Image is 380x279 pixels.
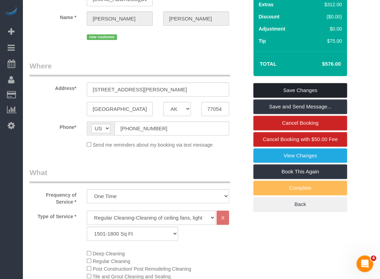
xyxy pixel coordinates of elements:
[310,38,342,44] div: $75.00
[93,251,125,256] span: Deep Cleaning
[253,164,347,179] a: Book This Again
[24,189,82,205] label: Frequency of Service *
[24,121,82,131] label: Phone*
[310,13,342,20] div: ($0.00)
[253,99,347,114] a: Save and Send Message...
[310,1,342,8] div: $312.00
[253,132,347,147] a: Cancel Booking with $50.00 Fee
[253,148,347,163] a: View Changes
[93,266,191,272] span: Post Construction/ Post Remodeling Cleaning
[24,82,82,92] label: Address*
[29,167,230,183] legend: What
[260,61,277,67] strong: Total
[29,61,230,76] legend: Where
[263,136,338,142] span: Cancel Booking with $50.00 Fee
[301,61,341,67] h4: $576.00
[87,34,117,40] span: new customer
[253,197,347,212] a: Back
[24,211,82,220] label: Type of Service *
[87,102,153,116] input: City*
[259,38,266,44] label: Tip
[259,25,285,32] label: Adjustment
[371,255,376,261] span: 4
[253,116,347,130] a: Cancel Booking
[201,102,229,116] input: Zip Code*
[24,11,82,21] label: Name *
[253,83,347,98] a: Save Changes
[4,7,18,17] img: Automaid Logo
[259,1,273,8] label: Extras
[115,121,229,136] input: Phone*
[93,259,130,264] span: Regular Cleaning
[163,11,229,26] input: Last Name*
[87,11,153,26] input: First Name*
[356,255,373,272] iframe: Intercom live chat
[93,142,213,148] span: Send me reminders about my booking via text message
[310,25,342,32] div: $0.00
[259,13,279,20] label: Discount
